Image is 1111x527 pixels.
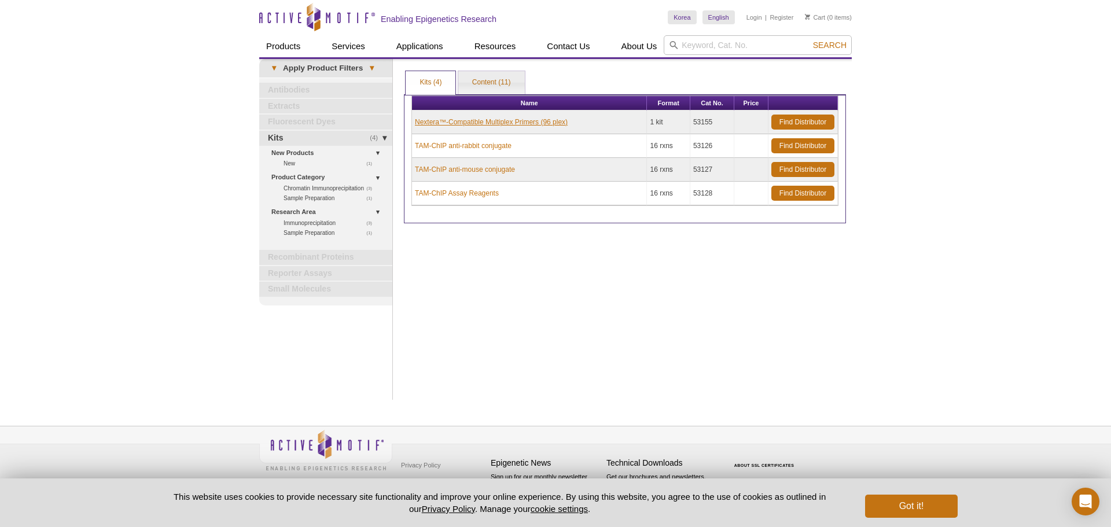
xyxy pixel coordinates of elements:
[259,35,307,57] a: Products
[865,495,958,518] button: Got it!
[458,71,525,94] a: Content (11)
[765,10,767,24] li: |
[491,458,601,468] h4: Epigenetic News
[153,491,846,515] p: This website uses cookies to provide necessary site functionality and improve your online experie...
[805,10,852,24] li: (0 items)
[366,193,378,203] span: (1)
[647,134,690,158] td: 16 rxns
[422,504,475,514] a: Privacy Policy
[284,228,378,238] a: (1)Sample Preparation
[531,504,588,514] button: cookie settings
[734,463,794,467] a: ABOUT SSL CERTIFICATES
[664,35,852,55] input: Keyword, Cat. No.
[366,228,378,238] span: (1)
[271,206,385,218] a: Research Area
[491,472,601,511] p: Sign up for our monthly newsletter highlighting recent publications in the field of epigenetics.
[668,10,696,24] a: Korea
[284,159,378,168] a: (1)New
[615,35,664,57] a: About Us
[690,134,734,158] td: 53126
[259,99,392,114] a: Extracts
[398,474,459,491] a: Terms & Conditions
[771,115,834,130] a: Find Distributor
[810,40,850,50] button: Search
[805,13,825,21] a: Cart
[690,182,734,205] td: 53128
[1072,488,1099,515] div: Open Intercom Messenger
[813,40,847,50] span: Search
[647,182,690,205] td: 16 rxns
[606,458,716,468] h4: Technical Downloads
[702,10,735,24] a: English
[284,218,378,228] a: (3)Immunoprecipitation
[370,131,384,146] span: (4)
[690,110,734,134] td: 53155
[259,426,392,473] img: Active Motif,
[389,35,450,57] a: Applications
[415,117,568,127] a: Nextera™-Compatible Multiplex Primers (96 plex)
[468,35,523,57] a: Resources
[259,250,392,265] a: Recombinant Proteins
[690,96,734,110] th: Cat No.
[805,14,810,20] img: Your Cart
[271,171,385,183] a: Product Category
[259,83,392,98] a: Antibodies
[398,456,443,474] a: Privacy Policy
[259,266,392,281] a: Reporter Assays
[734,96,768,110] th: Price
[406,71,455,94] a: Kits (4)
[647,110,690,134] td: 1 kit
[265,63,283,73] span: ▾
[771,138,834,153] a: Find Distributor
[647,158,690,182] td: 16 rxns
[284,193,378,203] a: (1)Sample Preparation
[722,447,809,472] table: Click to Verify - This site chose Symantec SSL for secure e-commerce and confidential communicati...
[284,183,378,193] a: (3)Chromatin Immunoprecipitation
[259,131,392,146] a: (4)Kits
[381,14,496,24] h2: Enabling Epigenetics Research
[606,472,716,502] p: Get our brochures and newsletters, or request them by mail.
[259,115,392,130] a: Fluorescent Dyes
[363,63,381,73] span: ▾
[366,183,378,193] span: (3)
[540,35,597,57] a: Contact Us
[415,188,499,198] a: TAM-ChIP Assay Reagents
[771,162,834,177] a: Find Distributor
[271,147,385,159] a: New Products
[647,96,690,110] th: Format
[366,159,378,168] span: (1)
[412,96,647,110] th: Name
[366,218,378,228] span: (3)
[415,164,515,175] a: TAM-ChIP anti-mouse conjugate
[690,158,734,182] td: 53127
[259,282,392,297] a: Small Molecules
[771,186,834,201] a: Find Distributor
[770,13,793,21] a: Register
[259,59,392,78] a: ▾Apply Product Filters▾
[415,141,512,151] a: TAM-ChIP anti-rabbit conjugate
[746,13,762,21] a: Login
[325,35,372,57] a: Services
